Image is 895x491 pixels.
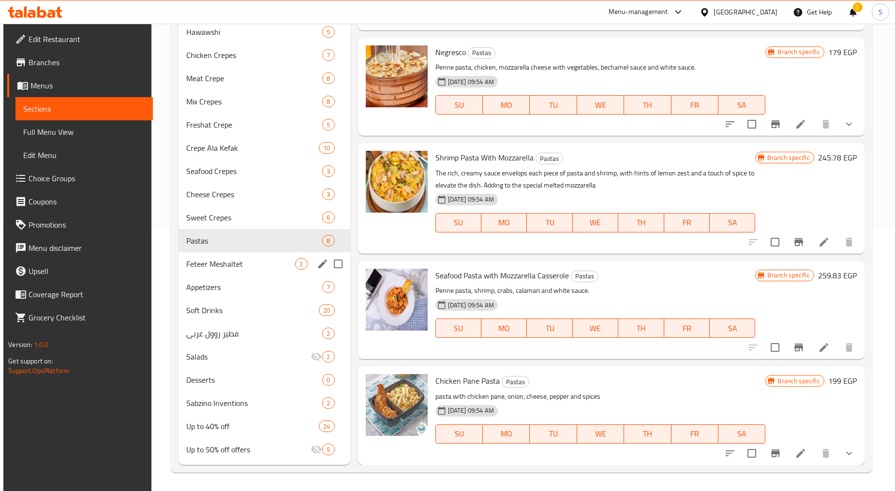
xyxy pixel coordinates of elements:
[577,216,614,230] span: WE
[186,49,322,61] span: Chicken Crepes
[319,306,334,315] span: 20
[7,190,153,213] a: Coupons
[179,299,350,322] div: Soft Drinks20
[710,213,755,232] button: SA
[774,376,823,386] span: Branch specific
[577,424,624,444] button: WE
[186,374,322,386] span: Desserts
[435,213,481,232] button: SU
[763,271,813,280] span: Branch specific
[502,376,529,388] div: Pastas
[675,98,715,112] span: FR
[15,97,153,120] a: Sections
[764,113,787,136] button: Branch-specific-item
[319,420,334,432] div: items
[536,153,563,164] span: Pastas
[29,196,145,207] span: Coupons
[186,281,322,293] div: Appetizers
[837,336,861,359] button: delete
[624,424,671,444] button: TH
[765,337,785,358] span: Select to update
[502,376,529,388] span: Pastas
[7,283,153,306] a: Coverage Report
[763,153,813,162] span: Branch specific
[531,216,568,230] span: TU
[30,80,145,91] span: Menus
[534,427,573,441] span: TU
[485,321,523,335] span: MO
[179,43,350,67] div: Chicken Crepes7
[444,301,498,310] span: [DATE] 09:54 AM
[628,98,667,112] span: TH
[186,165,322,177] div: Seafood Crepes
[435,285,756,297] p: Penne pasta, shrimp, crabs, calamari and white sauce.
[435,390,766,403] p: pasta with chicken pane, onion, cheese, pepper and spices
[435,374,500,388] span: Chicken Pane Pasta
[323,167,334,176] span: 3
[787,231,810,254] button: Branch-specific-item
[843,118,855,130] svg: Show Choices
[534,98,573,112] span: TU
[15,120,153,144] a: Full Menu View
[718,95,765,115] button: SA
[435,95,483,115] button: SU
[186,72,322,84] span: Meat Crepe
[668,321,706,335] span: FR
[485,216,523,230] span: MO
[7,28,153,51] a: Edit Restaurant
[29,289,145,300] span: Coverage Report
[296,260,307,269] span: 2
[527,318,572,338] button: TU
[315,257,330,271] button: edit
[186,420,319,432] span: Up to 40% off
[186,26,322,38] span: Hawawshi
[23,149,145,161] span: Edit Menu
[23,126,145,138] span: Full Menu View
[311,444,322,455] svg: Inactive section
[435,45,466,59] span: Negresco
[186,444,311,455] span: Up to 50% off offers
[668,216,706,230] span: FR
[179,159,350,183] div: Seafood Crepes3
[323,28,334,37] span: 5
[722,427,761,441] span: SA
[322,351,334,362] div: items
[322,281,334,293] div: items
[671,424,718,444] button: FR
[323,375,334,385] span: 0
[843,448,855,459] svg: Show Choices
[179,438,350,461] div: Up to 50% off offers5
[837,113,861,136] button: show more
[186,258,295,270] span: Feteer Meshaltet
[179,275,350,299] div: Appetizers7
[818,342,830,353] a: Edit menu item
[322,26,334,38] div: items
[186,351,311,362] span: Salads
[311,351,322,362] svg: Inactive section
[29,33,145,45] span: Edit Restaurant
[322,328,334,339] div: items
[8,338,32,351] span: Version:
[718,113,742,136] button: sort-choices
[186,328,322,339] span: فطير روول عربي
[322,165,334,177] div: items
[179,206,350,229] div: Sweet Crepes6
[186,235,322,246] span: Pastas
[29,173,145,184] span: Choice Groups
[23,103,145,115] span: Sections
[323,97,334,106] span: 8
[828,45,857,59] h6: 179 EGP
[186,142,319,154] span: Crepe Ala Kefak
[435,268,569,283] span: Seafood Pasta with Mozzarella Casserole
[675,427,715,441] span: FR
[7,74,153,97] a: Menus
